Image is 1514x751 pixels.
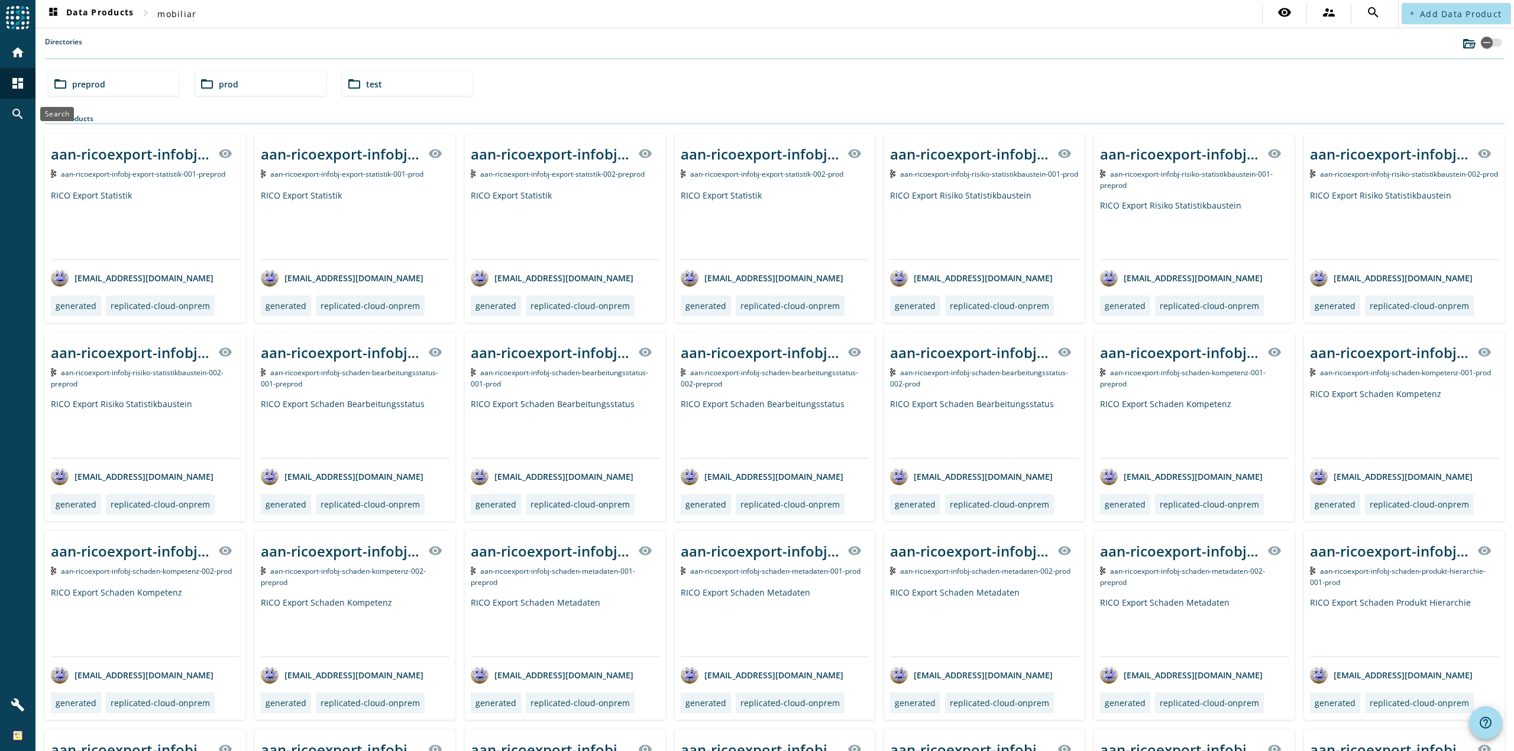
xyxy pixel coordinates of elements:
[261,269,279,287] img: avatar
[1100,467,1118,485] img: avatar
[740,697,840,708] div: replicated-cloud-onprem
[1100,368,1105,376] img: Kafka Topic: aan-ricoexport-infobj-schaden-kompetenz-001-preprod
[1267,544,1282,558] mat-icon: visibility
[53,77,67,91] mat-icon: folder_open
[471,368,649,389] span: Kafka Topic: aan-ricoexport-infobj-schaden-bearbeitungsstatus-001-prod
[685,300,726,311] div: generated
[153,3,201,24] button: mobiliar
[890,666,1053,684] div: [EMAIL_ADDRESS][DOMAIN_NAME]
[266,499,306,510] div: generated
[475,697,516,708] div: generated
[1366,5,1380,19] mat-icon: search
[51,368,224,389] span: Kafka Topic: aan-ricoexport-infobj-risiko-statistikbaustein-002-preprod
[261,368,266,376] img: Kafka Topic: aan-ricoexport-infobj-schaden-bearbeitungsstatus-001-preprod
[51,343,211,362] div: aan-ricoexport-infobj-risiko-statistikbaustein-002-_stage_
[56,300,96,311] div: generated
[1100,467,1263,485] div: [EMAIL_ADDRESS][DOMAIN_NAME]
[530,300,630,311] div: replicated-cloud-onprem
[1160,300,1259,311] div: replicated-cloud-onprem
[847,345,862,359] mat-icon: visibility
[1320,169,1498,179] span: Kafka Topic: aan-ricoexport-infobj-risiko-statistikbaustein-002-prod
[45,113,1505,124] div: Data Products
[51,269,213,287] div: [EMAIL_ADDRESS][DOMAIN_NAME]
[890,587,1079,656] div: RICO Export Schaden Metadaten
[1310,368,1315,376] img: Kafka Topic: aan-ricoexport-infobj-schaden-kompetenz-001-prod
[471,597,659,656] div: RICO Export Schaden Metadaten
[1100,541,1260,561] div: aan-ricoexport-infobj-schaden-metadaten-002-_stage_
[638,147,652,161] mat-icon: visibility
[681,398,869,458] div: RICO Export Schaden Bearbeitungsstatus
[266,697,306,708] div: generated
[890,398,1079,458] div: RICO Export Schaden Bearbeitungsstatus
[261,597,449,656] div: RICO Export Schaden Kompetenz
[1310,597,1499,656] div: RICO Export Schaden Produkt Hierarchie
[1322,5,1336,19] mat-icon: supervisor_account
[681,666,843,684] div: [EMAIL_ADDRESS][DOMAIN_NAME]
[1310,541,1470,561] div: aan-ricoexport-infobj-schaden-produkt-hierarchie-001-_stage_
[895,697,936,708] div: generated
[1409,10,1415,17] mat-icon: add
[681,467,698,485] img: avatar
[681,587,869,656] div: RICO Export Schaden Metadaten
[51,666,69,684] img: avatar
[11,45,25,60] mat-icon: home
[1479,716,1493,730] mat-icon: help_outline
[847,147,862,161] mat-icon: visibility
[681,567,686,575] img: Kafka Topic: aan-ricoexport-infobj-schaden-metadaten-001-prod
[56,499,96,510] div: generated
[471,170,476,178] img: Kafka Topic: aan-ricoexport-infobj-export-statistik-002-preprod
[1105,499,1146,510] div: generated
[46,6,134,21] span: Data Products
[1370,697,1469,708] div: replicated-cloud-onprem
[6,6,30,30] img: spoud-logo.svg
[41,3,138,24] button: Data Products
[1402,3,1511,24] button: Add Data Product
[51,467,213,485] div: [EMAIL_ADDRESS][DOMAIN_NAME]
[480,169,645,179] span: Kafka Topic: aan-ricoexport-infobj-export-statistik-002-preprod
[428,345,442,359] mat-icon: visibility
[261,269,423,287] div: [EMAIL_ADDRESS][DOMAIN_NAME]
[890,368,1068,389] span: Kafka Topic: aan-ricoexport-infobj-schaden-bearbeitungsstatus-002-prod
[681,666,698,684] img: avatar
[1100,269,1263,287] div: [EMAIL_ADDRESS][DOMAIN_NAME]
[1310,567,1315,575] img: Kafka Topic: aan-ricoexport-infobj-schaden-produkt-hierarchie-001-prod
[111,300,210,311] div: replicated-cloud-onprem
[51,567,56,575] img: Kafka Topic: aan-ricoexport-infobj-schaden-kompetenz-002-prod
[366,79,382,90] span: test
[261,190,449,259] div: RICO Export Statistik
[1160,499,1259,510] div: replicated-cloud-onprem
[1100,170,1105,178] img: Kafka Topic: aan-ricoexport-infobj-risiko-statistikbaustein-001-preprod
[681,269,698,287] img: avatar
[261,467,423,485] div: [EMAIL_ADDRESS][DOMAIN_NAME]
[51,541,211,561] div: aan-ricoexport-infobj-schaden-kompetenz-002-_stage_
[1100,398,1289,458] div: RICO Export Schaden Kompetenz
[1420,8,1502,19] span: Add Data Product
[61,566,232,576] span: Kafka Topic: aan-ricoexport-infobj-schaden-kompetenz-002-prod
[1315,697,1356,708] div: generated
[890,666,908,684] img: avatar
[261,467,279,485] img: avatar
[475,300,516,311] div: generated
[51,368,56,376] img: Kafka Topic: aan-ricoexport-infobj-risiko-statistikbaustein-002-preprod
[895,499,936,510] div: generated
[890,567,895,575] img: Kafka Topic: aan-ricoexport-infobj-schaden-metadaten-002-prod
[1310,666,1473,684] div: [EMAIL_ADDRESS][DOMAIN_NAME]
[51,269,69,287] img: avatar
[890,541,1050,561] div: aan-ricoexport-infobj-schaden-metadaten-002-_stage_
[685,499,726,510] div: generated
[51,467,69,485] img: avatar
[1477,544,1492,558] mat-icon: visibility
[950,697,1049,708] div: replicated-cloud-onprem
[690,169,843,179] span: Kafka Topic: aan-ricoexport-infobj-export-statistik-002-prod
[51,587,240,656] div: RICO Export Schaden Kompetenz
[740,300,840,311] div: replicated-cloud-onprem
[1310,566,1486,587] span: Kafka Topic: aan-ricoexport-infobj-schaden-produkt-hierarchie-001-prod
[890,467,908,485] img: avatar
[638,544,652,558] mat-icon: visibility
[1310,343,1470,362] div: aan-ricoexport-infobj-schaden-kompetenz-001-_stage_
[890,368,895,376] img: Kafka Topic: aan-ricoexport-infobj-schaden-bearbeitungsstatus-002-prod
[475,499,516,510] div: generated
[890,144,1050,164] div: aan-ricoexport-infobj-risiko-statistikbaustein-001-_stage_
[471,190,659,259] div: RICO Export Statistik
[46,6,60,21] mat-icon: dashboard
